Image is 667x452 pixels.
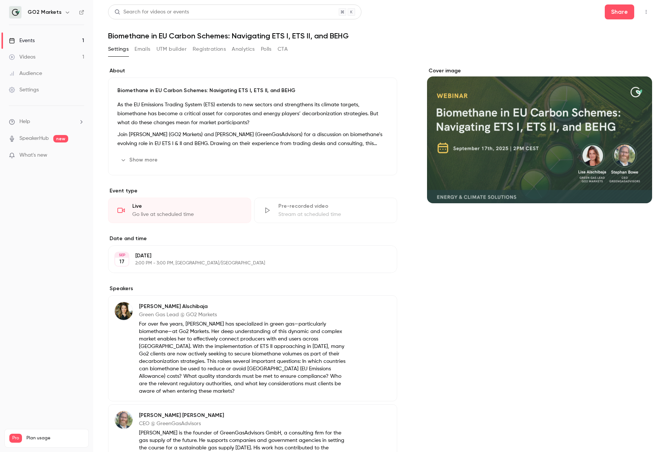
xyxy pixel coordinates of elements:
p: For over five years, [PERSON_NAME] has specialized in green gas—particularly biomethane—at Go2 Ma... [139,320,349,395]
span: Pro [9,434,22,443]
div: Live [132,203,242,210]
p: [PERSON_NAME] Alschibaja [139,303,349,310]
div: Settings [9,86,39,94]
a: SpeakerHub [19,135,49,142]
p: Join [PERSON_NAME] (GO2 Markets) and [PERSON_NAME] (GreenGasAdvisors) for a discussion on biometh... [117,130,388,148]
div: Audience [9,70,42,77]
button: Analytics [232,43,255,55]
p: As the EU Emissions Trading System (ETS) extends to new sectors and strengthens its climate targe... [117,100,388,127]
iframe: Noticeable Trigger [75,152,84,159]
div: Events [9,37,35,44]
div: Go live at scheduled time [132,211,242,218]
label: About [108,67,397,75]
label: Speakers [108,285,397,292]
p: Event type [108,187,397,195]
span: What's new [19,151,47,159]
button: Polls [261,43,272,55]
div: SEP [115,252,129,258]
div: Stream at scheduled time [278,211,388,218]
button: Show more [117,154,162,166]
img: Lisa Alschibaja [115,302,133,320]
p: 17 [119,258,124,266]
h6: GO2 Markets [28,9,61,16]
span: Help [19,118,30,126]
p: 2:00 PM - 3:00 PM, [GEOGRAPHIC_DATA]/[GEOGRAPHIC_DATA] [135,260,358,266]
p: [DATE] [135,252,358,260]
div: Lisa Alschibaja[PERSON_NAME] AlschibajaGreen Gas Lead @ GO2 MarketsFor over five years, [PERSON_N... [108,295,397,401]
button: Share [605,4,634,19]
div: Pre-recorded videoStream at scheduled time [254,198,397,223]
img: GO2 Markets [9,6,21,18]
button: Emails [135,43,150,55]
label: Cover image [427,67,652,75]
p: [PERSON_NAME] [PERSON_NAME] [139,412,349,419]
div: Pre-recorded video [278,203,388,210]
div: LiveGo live at scheduled time [108,198,251,223]
p: Biomethane in EU Carbon Schemes: Navigating ETS I, ETS II, and BEHG [117,87,388,94]
label: Date and time [108,235,397,242]
div: Videos [9,53,35,61]
li: help-dropdown-opener [9,118,84,126]
button: UTM builder [157,43,187,55]
div: Search for videos or events [114,8,189,16]
span: Plan usage [26,435,84,441]
span: new [53,135,68,142]
button: Registrations [193,43,226,55]
p: CEO @ GreenGasAdvisors [139,420,349,427]
img: Stephan Bowe [115,411,133,429]
h1: Biomethane in EU Carbon Schemes: Navigating ETS I, ETS II, and BEHG [108,31,652,40]
section: Cover image [427,67,652,203]
button: Settings [108,43,129,55]
button: CTA [278,43,288,55]
p: Green Gas Lead @ GO2 Markets [139,311,349,318]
